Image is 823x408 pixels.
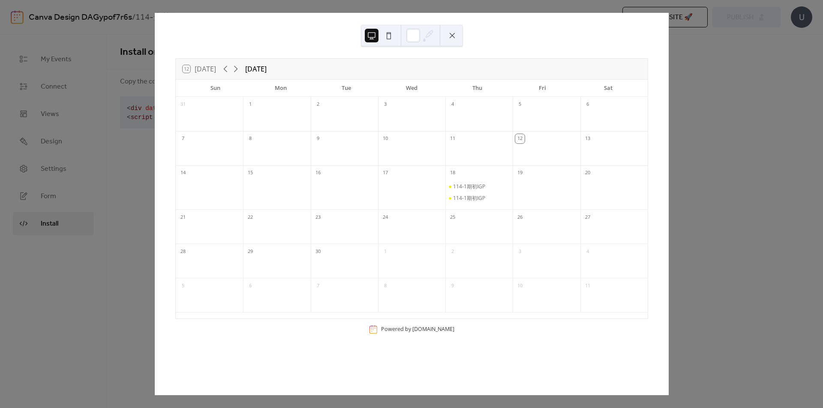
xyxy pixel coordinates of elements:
[245,64,267,74] div: [DATE]
[246,168,255,178] div: 15
[246,100,255,109] div: 1
[453,195,485,202] div: 114-1期初IGP
[510,80,576,97] div: Fri
[412,326,454,333] a: [DOMAIN_NAME]
[178,212,188,222] div: 21
[313,80,379,97] div: Tue
[515,281,525,290] div: 10
[583,168,592,178] div: 20
[381,281,390,290] div: 8
[381,212,390,222] div: 24
[515,247,525,256] div: 3
[381,134,390,143] div: 10
[313,168,323,178] div: 16
[583,281,592,290] div: 11
[583,212,592,222] div: 27
[381,247,390,256] div: 1
[448,247,457,256] div: 2
[575,80,641,97] div: Sat
[583,134,592,143] div: 13
[583,100,592,109] div: 6
[381,100,390,109] div: 3
[515,134,525,143] div: 12
[448,212,457,222] div: 25
[448,168,457,178] div: 18
[515,212,525,222] div: 26
[178,134,188,143] div: 7
[246,281,255,290] div: 6
[445,80,510,97] div: Thu
[445,183,513,190] div: 114-1期初IGP
[448,100,457,109] div: 4
[381,168,390,178] div: 17
[313,247,323,256] div: 30
[515,168,525,178] div: 19
[178,247,188,256] div: 28
[379,80,445,97] div: Wed
[515,100,525,109] div: 5
[178,100,188,109] div: 31
[246,247,255,256] div: 29
[246,212,255,222] div: 22
[448,281,457,290] div: 9
[381,326,454,333] div: Powered by
[248,80,314,97] div: Mon
[178,168,188,178] div: 14
[313,134,323,143] div: 9
[178,281,188,290] div: 5
[313,281,323,290] div: 7
[313,212,323,222] div: 23
[183,80,248,97] div: Sun
[445,195,513,202] div: 114-1期初IGP
[583,247,592,256] div: 4
[453,183,485,190] div: 114-1期初IGP
[246,134,255,143] div: 8
[448,134,457,143] div: 11
[313,100,323,109] div: 2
